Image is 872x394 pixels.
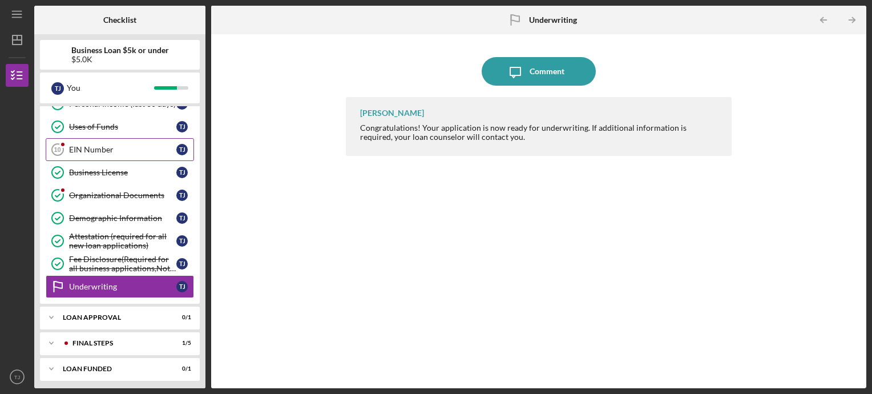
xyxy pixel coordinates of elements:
div: 1 / 5 [171,340,191,347]
div: Attestation (required for all new loan applications) [69,232,176,250]
div: You [67,78,154,98]
div: T J [176,212,188,224]
div: Fee Disclosure(Required for all business applications,Not needed for Contractor loans) [69,255,176,273]
div: T J [176,235,188,247]
a: Attestation (required for all new loan applications)TJ [46,230,194,252]
div: Business License [69,168,176,177]
a: Personal Income (last 30 days)TJ [46,93,194,115]
div: T J [176,144,188,155]
tspan: 10 [54,146,60,153]
b: Underwriting [529,15,577,25]
a: Organizational DocumentsTJ [46,184,194,207]
div: Loan Approval [63,314,163,321]
a: UnderwritingTJ [46,275,194,298]
div: 0 / 1 [171,314,191,321]
button: Comment [482,57,596,86]
div: Underwriting [69,282,176,291]
div: Organizational Documents [69,191,176,200]
div: T J [176,281,188,292]
div: T J [176,121,188,132]
div: T J [176,167,188,178]
div: $5.0K [71,55,169,64]
a: Uses of FundsTJ [46,115,194,138]
div: Congratulations! Your application is now ready for underwriting. If additional information is req... [360,123,721,142]
a: Fee Disclosure(Required for all business applications,Not needed for Contractor loans)TJ [46,252,194,275]
div: T J [176,190,188,201]
div: Final Steps [72,340,163,347]
div: [PERSON_NAME] [360,108,424,118]
div: LOAN FUNDED [63,365,163,372]
b: Business Loan $5k or under [71,46,169,55]
a: 10EIN NumberTJ [46,138,194,161]
div: EIN Number [69,145,176,154]
b: Checklist [103,15,136,25]
div: Demographic Information [69,214,176,223]
div: Uses of Funds [69,122,176,131]
div: Comment [530,57,564,86]
div: T J [176,258,188,270]
text: TJ [14,374,21,380]
div: T J [51,82,64,95]
button: TJ [6,365,29,388]
a: Demographic InformationTJ [46,207,194,230]
div: 0 / 1 [171,365,191,372]
a: Business LicenseTJ [46,161,194,184]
